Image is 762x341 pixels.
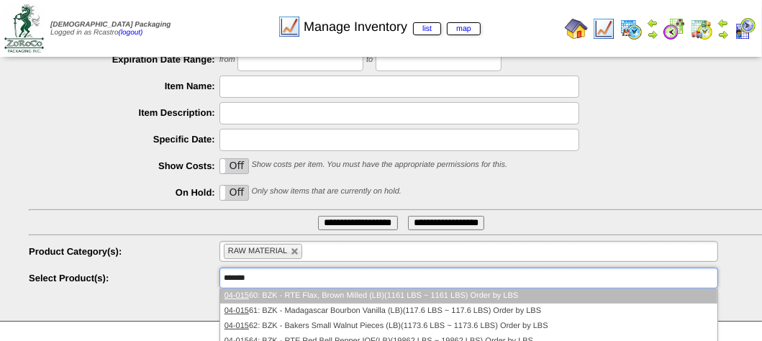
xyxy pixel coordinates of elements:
img: line_graph.gif [278,15,301,38]
span: [DEMOGRAPHIC_DATA] Packaging [50,21,171,29]
div: OnOff [219,185,249,201]
em: 04-015 [224,322,249,330]
img: calendarprod.gif [620,17,643,40]
img: calendarcustomer.gif [733,17,756,40]
a: list [413,22,441,35]
img: arrowright.gif [647,29,658,40]
li: 61: BZK - Madagascar Bourbon Vanilla (LB)(117.6 LBS ~ 117.6 LBS) Order by LBS [220,304,717,319]
label: Off [220,186,248,200]
span: Logged in as Rcastro [50,21,171,37]
span: Manage Inventory [304,19,481,35]
label: Select Product(s): [29,273,219,283]
span: Show costs per item. You must have the appropriate permissions for this. [251,161,507,170]
em: 04-015 [224,291,249,300]
label: Show Costs: [29,160,219,171]
img: line_graph.gif [592,17,615,40]
img: arrowright.gif [717,29,729,40]
li: 62: BZK - Bakers Small Walnut Pieces (LB)(1173.6 LBS ~ 1173.6 LBS) Order by LBS [220,319,717,334]
img: arrowleft.gif [647,17,658,29]
span: RAW MATERIAL [228,247,288,255]
img: zoroco-logo-small.webp [4,4,44,53]
a: (logout) [119,29,143,37]
label: Product Category(s): [29,246,219,257]
li: 60: BZK - RTE Flax, Brown Milled (LB)(1161 LBS ~ 1161 LBS) Order by LBS [220,288,717,304]
label: Off [220,159,248,173]
label: Item Name: [29,81,219,91]
label: On Hold: [29,187,219,198]
em: 04-015 [224,306,249,315]
img: arrowleft.gif [717,17,729,29]
span: from [219,56,235,65]
img: calendarblend.gif [663,17,686,40]
div: OnOff [219,158,249,174]
span: Only show items that are currently on hold. [251,188,401,196]
label: Specific Date: [29,134,219,145]
span: to [366,56,373,65]
a: map [447,22,481,35]
label: Item Description: [29,107,219,118]
img: calendarinout.gif [690,17,713,40]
